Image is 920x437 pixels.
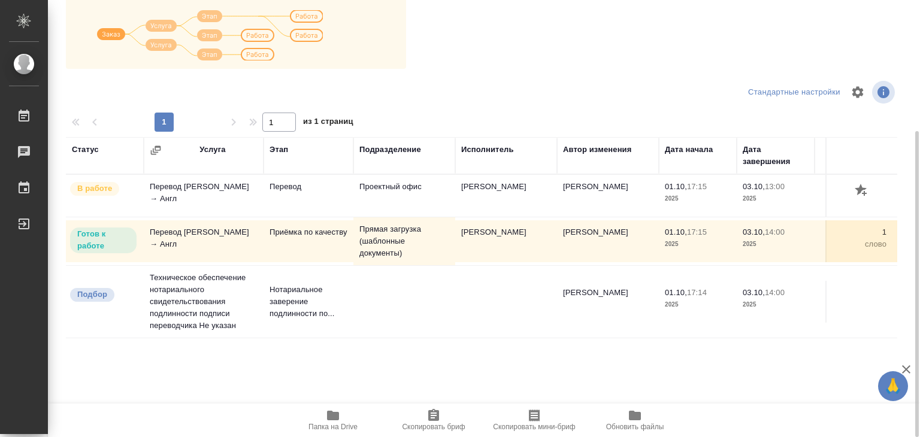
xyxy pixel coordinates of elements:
td: Прямая загрузка (шаблонные документы) [353,217,455,265]
span: Папка на Drive [308,423,358,431]
p: Нотариальное заверение подлинности по... [270,284,347,320]
td: Перевод [PERSON_NAME] → Англ [144,175,264,217]
p: 17:15 [687,227,707,236]
button: Папка на Drive [283,403,383,437]
p: 17:15 [687,182,707,191]
button: Обновить файлы [585,403,685,437]
td: [PERSON_NAME] [455,220,557,262]
p: слово [821,193,886,205]
p: В работе [77,183,112,195]
span: Скопировать бриф [402,423,465,431]
span: Посмотреть информацию [872,81,897,104]
p: 13:00 [765,182,785,191]
p: 14:00 [765,227,785,236]
td: [PERSON_NAME] [455,175,557,217]
p: слово [821,238,886,250]
p: док. [821,299,886,311]
td: Техническое обеспечение нотариального свидетельствования подлинности подписи переводчика Не указан [144,266,264,338]
p: 2025 [743,193,809,205]
span: Скопировать мини-бриф [493,423,575,431]
p: 1 [821,226,886,238]
p: Приёмка по качеству [270,226,347,238]
div: Статус [72,144,99,156]
div: Подразделение [359,144,421,156]
button: Скопировать мини-бриф [484,403,585,437]
button: 🙏 [878,371,908,401]
p: 300 [821,181,886,193]
p: 17:14 [687,288,707,297]
td: Проектный офис [353,175,455,217]
div: Исполнитель [461,144,514,156]
span: 🙏 [883,374,903,399]
p: 2025 [665,238,731,250]
p: 2025 [743,238,809,250]
button: Добавить оценку [852,181,872,201]
button: Скопировать бриф [383,403,484,437]
p: Подбор [77,289,107,301]
p: 01.10, [665,182,687,191]
p: 01.10, [665,288,687,297]
p: 03.10, [743,288,765,297]
div: split button [745,83,843,102]
p: 2025 [665,299,731,311]
p: Перевод [270,181,347,193]
span: Обновить файлы [606,423,664,431]
div: Дата завершения [743,144,809,168]
div: Этап [270,144,288,156]
div: Дата начала [665,144,713,156]
p: 0 [821,287,886,299]
p: 01.10, [665,227,687,236]
p: 03.10, [743,227,765,236]
div: Услуга [199,144,225,156]
span: из 1 страниц [303,114,353,132]
p: 2025 [665,193,731,205]
button: Сгруппировать [150,144,162,156]
td: [PERSON_NAME] [557,220,659,262]
div: Автор изменения [563,144,631,156]
p: 03.10, [743,182,765,191]
p: 2025 [743,299,809,311]
td: Перевод [PERSON_NAME] → Англ [144,220,264,262]
td: [PERSON_NAME] [557,175,659,217]
span: Настроить таблицу [843,78,872,107]
p: Готов к работе [77,228,129,252]
p: 14:00 [765,288,785,297]
td: [PERSON_NAME] [557,281,659,323]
